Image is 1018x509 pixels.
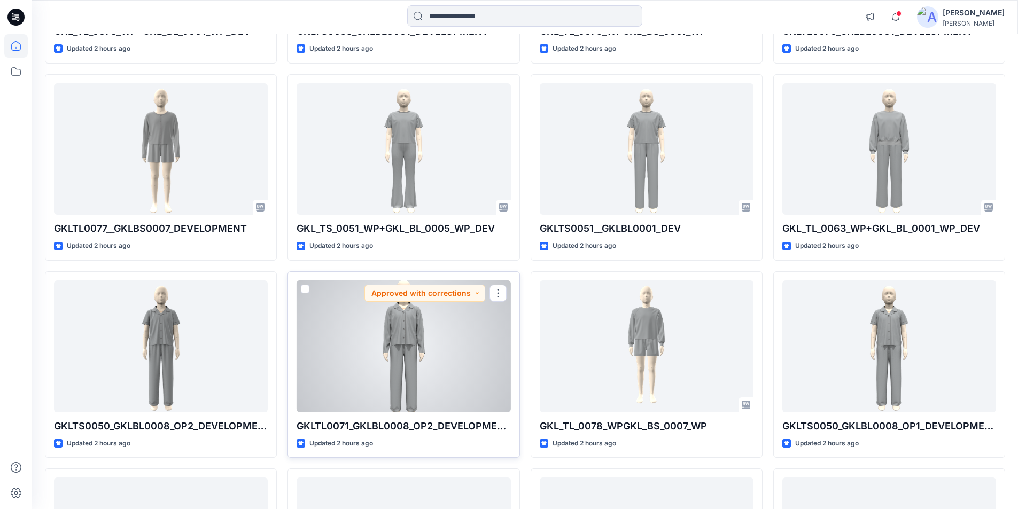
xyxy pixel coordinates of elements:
[782,280,996,412] a: GKLTS0050_GKLBL0008_OP1_DEVELOPMENT
[553,438,616,449] p: Updated 2 hours ago
[795,43,859,54] p: Updated 2 hours ago
[309,43,373,54] p: Updated 2 hours ago
[309,240,373,252] p: Updated 2 hours ago
[782,83,996,215] a: GKL_TL_0063_WP+GKL_BL_0001_WP_DEV
[540,83,753,215] a: GKLTS0051__GKLBL0001_DEV
[782,419,996,434] p: GKLTS0050_GKLBL0008_OP1_DEVELOPMENT
[309,438,373,449] p: Updated 2 hours ago
[782,221,996,236] p: GKL_TL_0063_WP+GKL_BL_0001_WP_DEV
[54,419,268,434] p: GKLTS0050_GKLBL0008_OP2_DEVELOPMENT
[943,19,1005,27] div: [PERSON_NAME]
[297,419,510,434] p: GKLTL0071_GKLBL0008_OP2_DEVELOPMENT
[540,280,753,412] a: GKL_TL_0078_WPGKL_BS_0007_WP
[553,43,616,54] p: Updated 2 hours ago
[67,240,130,252] p: Updated 2 hours ago
[540,419,753,434] p: GKL_TL_0078_WPGKL_BS_0007_WP
[297,83,510,215] a: GKL_TS_0051_WP+GKL_BL_0005_WP_DEV
[795,438,859,449] p: Updated 2 hours ago
[297,221,510,236] p: GKL_TS_0051_WP+GKL_BL_0005_WP_DEV
[917,6,938,28] img: avatar
[553,240,616,252] p: Updated 2 hours ago
[54,83,268,215] a: GKLTL0077__GKLBS0007_DEVELOPMENT
[540,221,753,236] p: GKLTS0051__GKLBL0001_DEV
[943,6,1005,19] div: [PERSON_NAME]
[54,280,268,412] a: GKLTS0050_GKLBL0008_OP2_DEVELOPMENT
[54,221,268,236] p: GKLTL0077__GKLBS0007_DEVELOPMENT
[67,438,130,449] p: Updated 2 hours ago
[67,43,130,54] p: Updated 2 hours ago
[297,280,510,412] a: GKLTL0071_GKLBL0008_OP2_DEVELOPMENT
[795,240,859,252] p: Updated 2 hours ago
